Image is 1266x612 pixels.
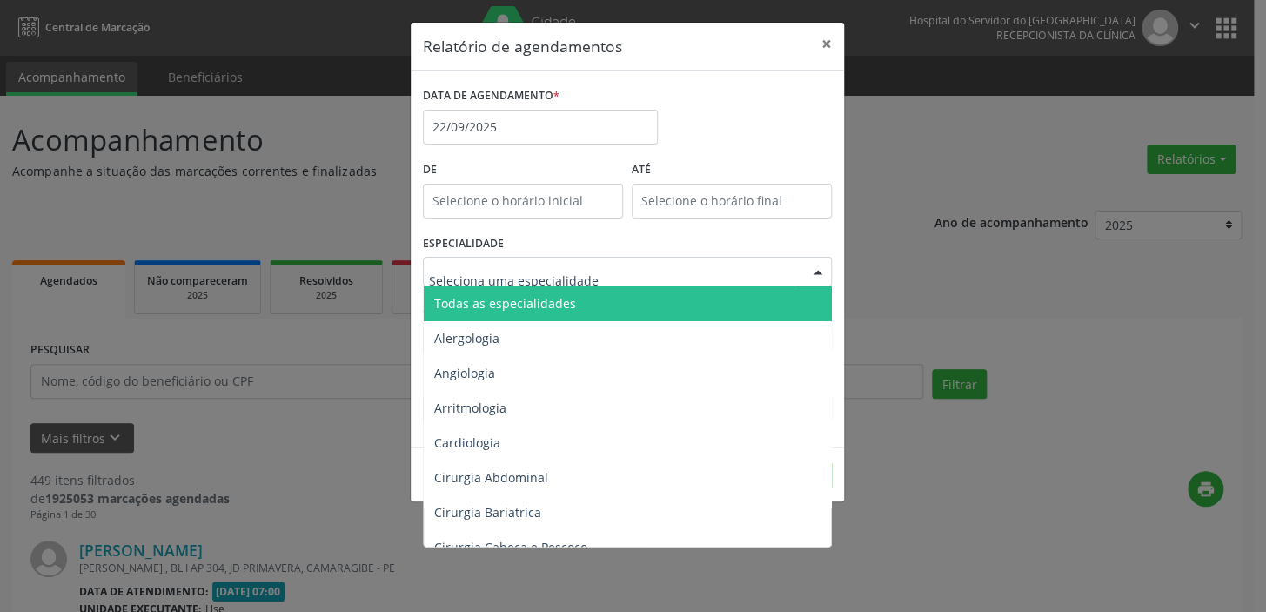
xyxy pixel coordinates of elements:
[429,263,796,298] input: Seleciona uma especialidade
[434,539,587,555] span: Cirurgia Cabeça e Pescoço
[632,157,832,184] label: ATÉ
[434,365,495,381] span: Angiologia
[423,35,622,57] h5: Relatório de agendamentos
[434,504,541,521] span: Cirurgia Bariatrica
[434,434,500,451] span: Cardiologia
[434,469,548,486] span: Cirurgia Abdominal
[423,110,658,145] input: Selecione uma data ou intervalo
[809,23,844,65] button: Close
[632,184,832,219] input: Selecione o horário final
[423,83,559,110] label: DATA DE AGENDAMENTO
[423,157,623,184] label: De
[434,400,506,416] span: Arritmologia
[434,295,576,312] span: Todas as especialidades
[423,231,504,258] label: ESPECIALIDADE
[434,330,499,346] span: Alergologia
[423,184,623,219] input: Selecione o horário inicial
